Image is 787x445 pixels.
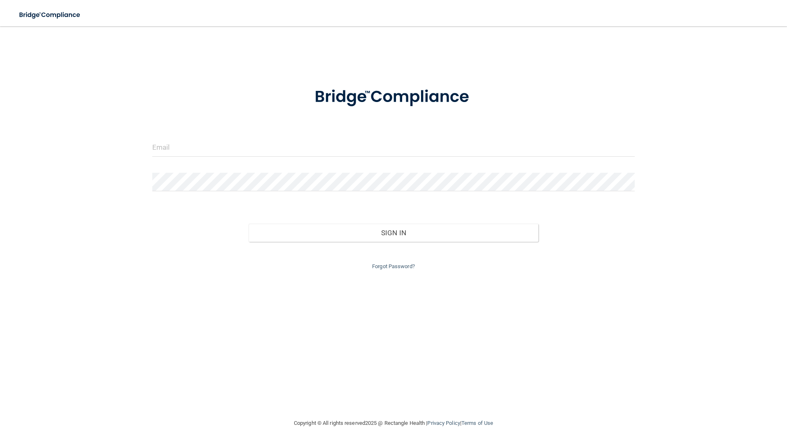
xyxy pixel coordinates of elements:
[298,76,489,118] img: bridge_compliance_login_screen.278c3ca4.svg
[461,420,493,426] a: Terms of Use
[152,138,635,157] input: Email
[249,224,538,242] button: Sign In
[12,7,88,23] img: bridge_compliance_login_screen.278c3ca4.svg
[427,420,460,426] a: Privacy Policy
[372,263,415,269] a: Forgot Password?
[243,410,544,436] div: Copyright © All rights reserved 2025 @ Rectangle Health | |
